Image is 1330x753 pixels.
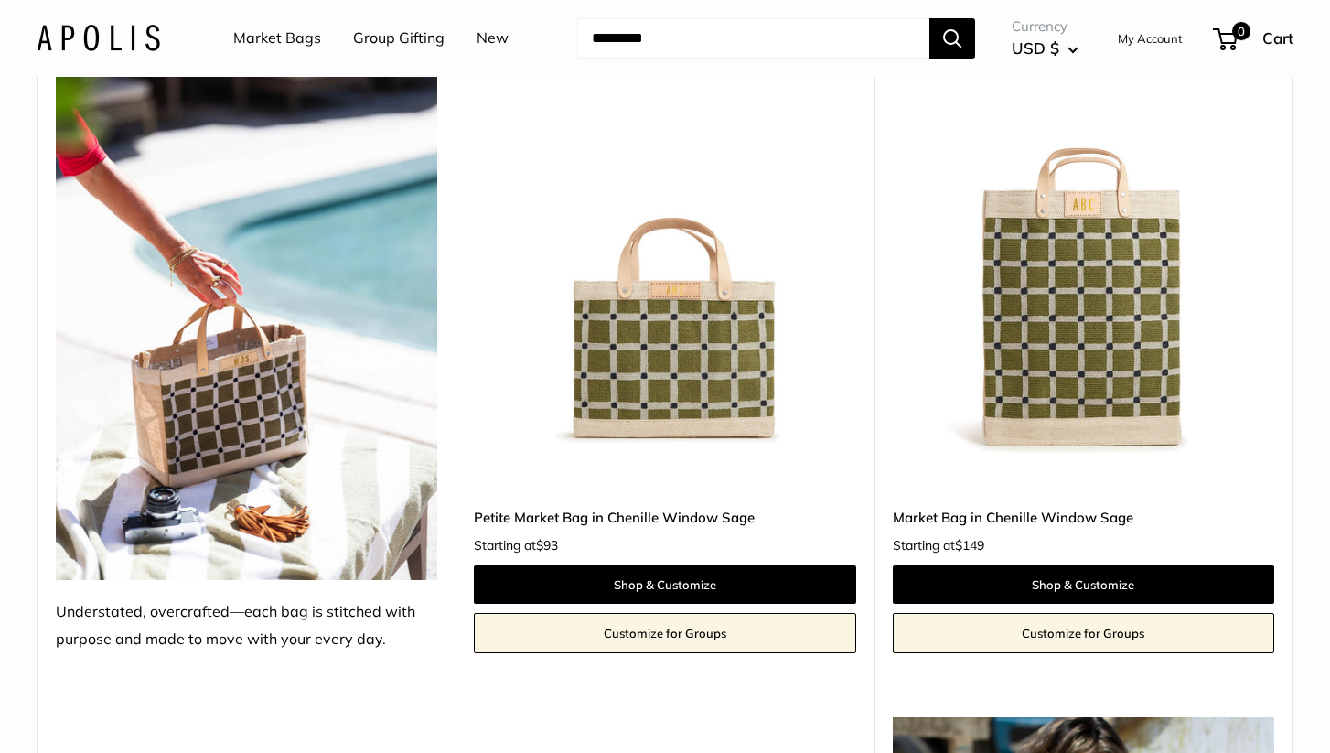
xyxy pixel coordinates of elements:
a: Petite Market Bag in Chenille Window Sage [474,507,855,528]
a: Shop & Customize [474,565,855,604]
a: Market Bag in Chenille Window Sage [893,507,1274,528]
img: Market Bag in Chenille Window Sage [893,71,1274,453]
a: 0 Cart [1215,24,1293,53]
input: Search... [577,18,929,59]
a: Market Bag in Chenille Window SageMarket Bag in Chenille Window Sage [893,71,1274,453]
img: Understated, overcrafted—each bag is stitched with purpose and made to move with your every day. [56,71,437,580]
div: Understated, overcrafted—each bag is stitched with purpose and made to move with your every day. [56,598,437,653]
span: Cart [1262,28,1293,48]
a: Group Gifting [353,25,445,52]
a: Customize for Groups [474,613,855,653]
img: Apolis [37,25,160,51]
a: Customize for Groups [893,613,1274,653]
a: Market Bags [233,25,321,52]
span: 0 [1232,22,1250,40]
span: Starting at [893,539,984,552]
a: Petite Market Bag in Chenille Window SagePetite Market Bag in Chenille Window Sage [474,71,855,453]
iframe: Sign Up via Text for Offers [15,683,196,738]
a: New [477,25,509,52]
button: Search [929,18,975,59]
span: $93 [536,537,558,554]
span: Currency [1012,14,1078,39]
a: Shop & Customize [893,565,1274,604]
a: My Account [1118,27,1183,49]
img: Petite Market Bag in Chenille Window Sage [474,71,855,453]
span: $149 [955,537,984,554]
span: Starting at [474,539,558,552]
button: USD $ [1012,34,1078,63]
span: USD $ [1012,38,1059,58]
